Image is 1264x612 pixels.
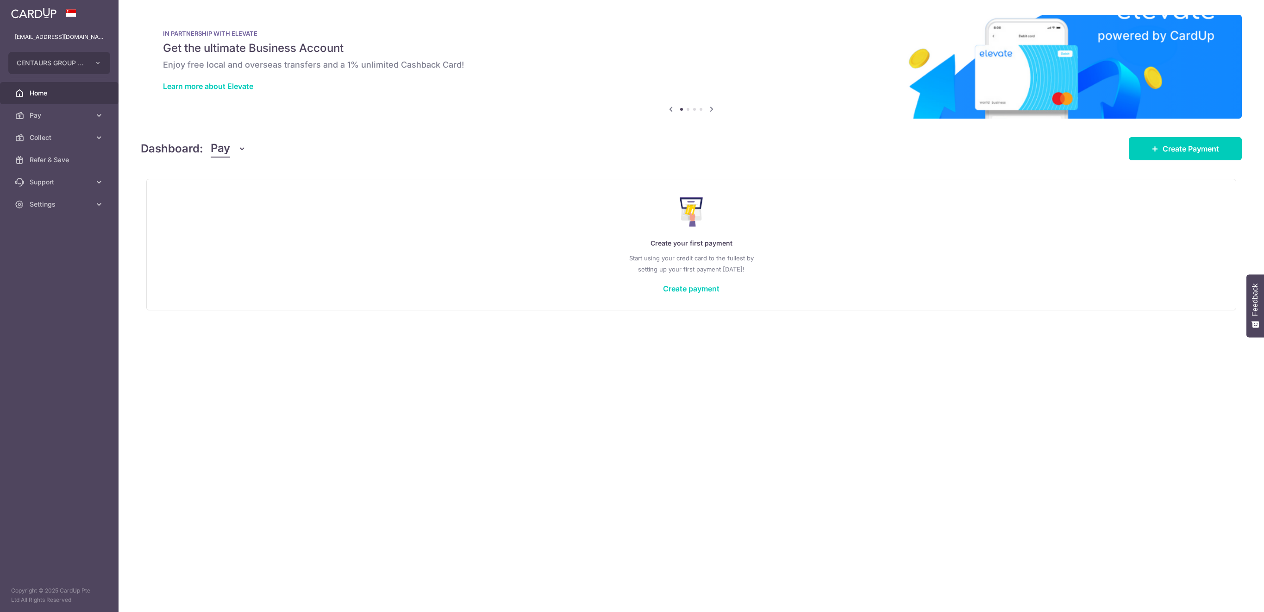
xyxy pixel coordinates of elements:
[17,58,85,68] span: CENTAURS GROUP PRIVATE LIMITED
[30,133,91,142] span: Collect
[1163,143,1219,154] span: Create Payment
[30,155,91,164] span: Refer & Save
[163,59,1220,70] h6: Enjoy free local and overseas transfers and a 1% unlimited Cashback Card!
[163,30,1220,37] p: IN PARTNERSHIP WITH ELEVATE
[141,140,203,157] h4: Dashboard:
[30,200,91,209] span: Settings
[8,52,110,74] button: CENTAURS GROUP PRIVATE LIMITED
[211,140,230,158] span: Pay
[1129,137,1242,160] a: Create Payment
[211,140,246,158] button: Pay
[11,7,56,19] img: CardUp
[165,238,1217,249] p: Create your first payment
[1251,284,1259,316] span: Feedback
[163,41,1220,56] h5: Get the ultimate Business Account
[663,284,720,293] a: Create payment
[141,15,1242,119] img: Renovation banner
[15,32,104,42] p: [EMAIL_ADDRESS][DOMAIN_NAME]
[680,197,703,227] img: Make Payment
[1246,274,1264,337] button: Feedback - Show survey
[30,111,91,120] span: Pay
[163,82,253,91] a: Learn more about Elevate
[30,177,91,187] span: Support
[30,88,91,98] span: Home
[165,252,1217,275] p: Start using your credit card to the fullest by setting up your first payment [DATE]!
